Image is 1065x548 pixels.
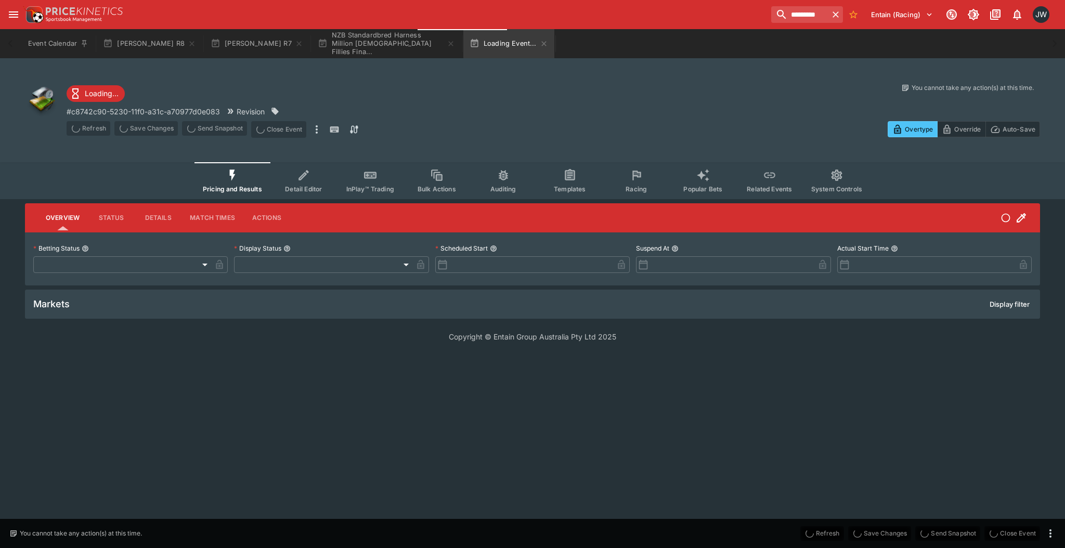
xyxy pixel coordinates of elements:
[283,245,291,252] button: Display Status
[937,121,985,137] button: Override
[33,244,80,253] p: Betting Status
[243,205,290,230] button: Actions
[82,245,89,252] button: Betting Status
[986,5,1005,24] button: Documentation
[747,185,792,193] span: Related Events
[46,17,102,22] img: Sportsbook Management
[311,29,461,58] button: NZB Standardbred Harness Million [DEMOGRAPHIC_DATA] Fillies Fina...
[1008,5,1027,24] button: Notifications
[683,185,722,193] span: Popular Bets
[203,185,262,193] span: Pricing and Results
[346,185,394,193] span: InPlay™ Trading
[1033,6,1049,23] div: Jayden Wyke
[463,29,554,58] button: Loading Event...
[181,205,243,230] button: Match Times
[97,29,202,58] button: [PERSON_NAME] R8
[67,106,220,117] p: Copy To Clipboard
[671,245,679,252] button: Suspend At
[912,83,1034,93] p: You cannot take any action(s) at this time.
[771,6,828,23] input: search
[88,205,135,230] button: Status
[811,185,862,193] span: System Controls
[490,185,516,193] span: Auditing
[942,5,961,24] button: Connected to PK
[46,7,123,15] img: PriceKinetics
[985,121,1040,137] button: Auto-Save
[837,244,889,253] p: Actual Start Time
[20,529,142,538] p: You cannot take any action(s) at this time.
[135,205,181,230] button: Details
[865,6,939,23] button: Select Tenant
[905,124,933,135] p: Overtype
[25,83,58,116] img: other.png
[554,185,586,193] span: Templates
[285,185,322,193] span: Detail Editor
[237,106,265,117] p: Revision
[888,121,938,137] button: Overtype
[204,29,309,58] button: [PERSON_NAME] R7
[1044,527,1057,540] button: more
[37,205,88,230] button: Overview
[194,162,871,199] div: Event type filters
[418,185,456,193] span: Bulk Actions
[891,245,898,252] button: Actual Start Time
[845,6,862,23] button: No Bookmarks
[234,244,281,253] p: Display Status
[626,185,647,193] span: Racing
[22,29,95,58] button: Event Calendar
[435,244,488,253] p: Scheduled Start
[954,124,981,135] p: Override
[888,121,1040,137] div: Start From
[1003,124,1035,135] p: Auto-Save
[23,4,44,25] img: PriceKinetics Logo
[85,88,119,99] p: Loading...
[4,5,23,24] button: open drawer
[964,5,983,24] button: Toggle light/dark mode
[636,244,669,253] p: Suspend At
[490,245,497,252] button: Scheduled Start
[983,296,1036,312] button: Display filter
[310,121,323,138] button: more
[1030,3,1053,26] button: Jayden Wyke
[33,298,70,310] h5: Markets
